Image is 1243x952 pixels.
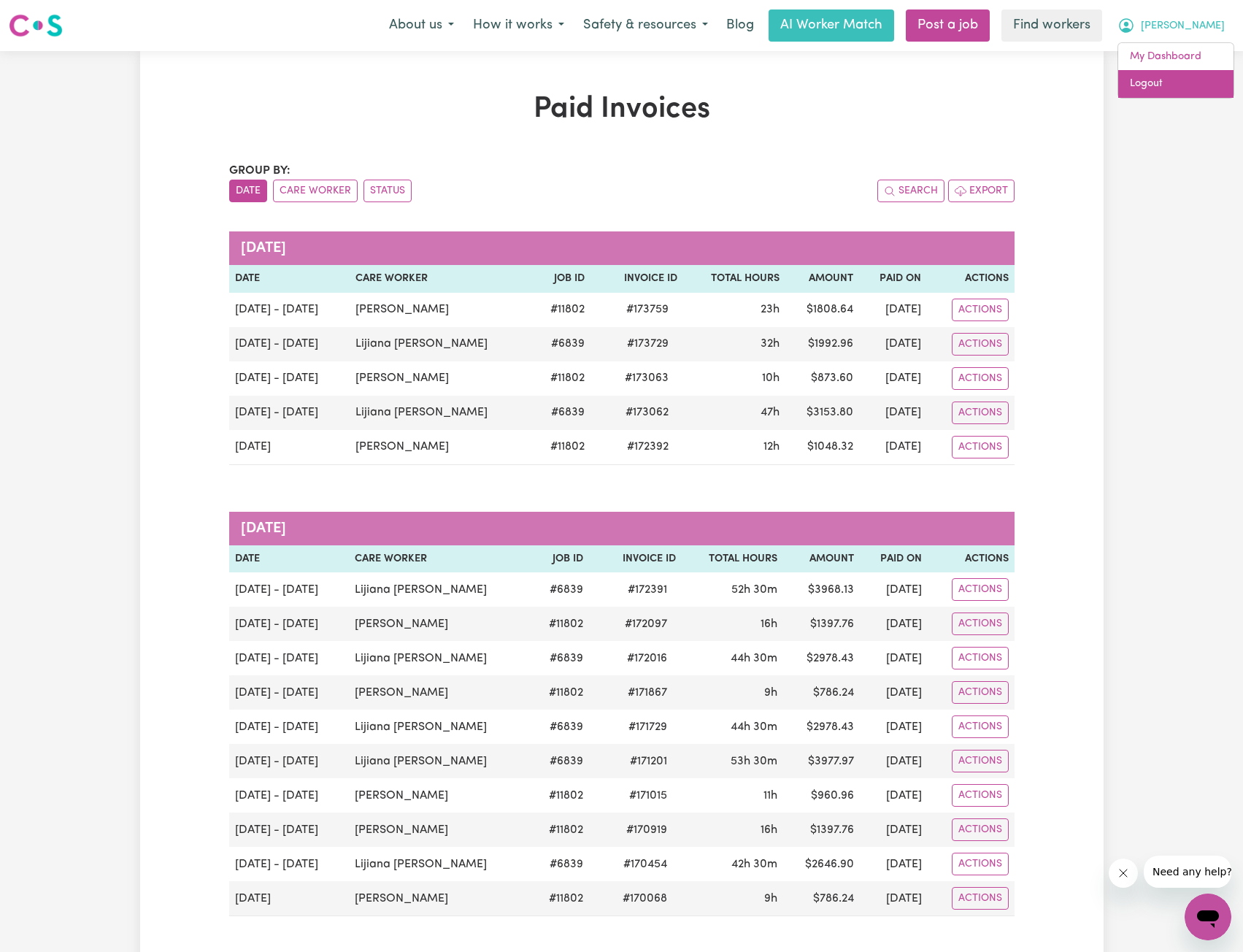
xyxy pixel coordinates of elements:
td: [DATE] - [DATE] [229,396,350,430]
td: # 6839 [531,744,589,778]
a: Careseekers logo [9,9,63,42]
button: Actions [952,681,1009,704]
th: Amount [783,545,860,573]
button: sort invoices by care worker [273,180,358,202]
span: # 173729 [618,335,677,353]
a: Find workers [1001,9,1102,42]
span: Need any help? [9,10,88,22]
td: # 11802 [531,778,589,813]
a: AI Worker Match [769,9,894,42]
td: [DATE] [860,744,927,778]
td: Lijiana [PERSON_NAME] [349,572,531,607]
td: [DATE] - [DATE] [229,641,349,675]
iframe: Button to launch messaging window [1185,894,1231,940]
td: [DATE] [859,361,927,396]
span: # 170454 [615,856,676,873]
span: # 171729 [620,718,676,736]
td: $ 873.60 [785,361,860,396]
th: Paid On [860,545,927,573]
td: $ 2978.43 [783,641,860,675]
td: [DATE] [860,607,927,641]
span: 52 hours 30 minutes [731,584,777,596]
td: [PERSON_NAME] [349,778,531,813]
a: My Dashboard [1118,43,1234,71]
td: [DATE] [860,572,927,607]
span: # 171201 [621,753,676,770]
td: [DATE] - [DATE] [229,778,349,813]
span: 16 hours [761,824,777,836]
span: # 171015 [620,787,676,805]
button: Actions [952,436,1009,458]
td: [DATE] [859,327,927,361]
td: [PERSON_NAME] [350,430,532,465]
td: # 6839 [531,710,589,744]
span: # 172392 [618,438,677,456]
button: Actions [952,367,1009,390]
td: Lijiana [PERSON_NAME] [349,710,531,744]
th: Total Hours [682,545,783,573]
td: [DATE] [860,813,927,847]
td: [PERSON_NAME] [349,607,531,641]
td: [PERSON_NAME] [349,675,531,710]
td: [DATE] [860,675,927,710]
td: $ 1397.76 [783,813,860,847]
button: Actions [952,784,1009,807]
button: sort invoices by date [229,180,267,202]
iframe: Close message [1109,859,1138,888]
caption: [DATE] [229,512,1015,545]
td: $ 1992.96 [785,327,860,361]
td: [DATE] [860,778,927,813]
span: # 173759 [617,301,677,318]
button: Actions [952,715,1009,738]
td: [DATE] - [DATE] [229,327,350,361]
span: 42 hours 30 minutes [731,859,777,870]
span: # 172391 [619,581,676,599]
td: [DATE] - [DATE] [229,813,349,847]
span: # 170068 [614,890,676,907]
a: Post a job [906,9,990,42]
button: Actions [952,613,1009,635]
td: # 6839 [531,641,589,675]
td: # 11802 [531,881,589,916]
td: [DATE] [860,710,927,744]
button: Actions [952,750,1009,772]
td: # 6839 [532,396,590,430]
td: [DATE] [859,430,927,465]
h1: Paid Invoices [229,92,1015,127]
span: # 172016 [618,650,676,667]
button: Actions [952,333,1009,356]
button: Search [877,180,944,202]
span: 10 hours [762,372,780,384]
td: [DATE] - [DATE] [229,572,349,607]
td: # 11802 [532,293,590,327]
span: 44 hours 30 minutes [731,721,777,733]
td: [DATE] - [DATE] [229,293,350,327]
span: 23 hours [761,304,780,315]
a: Blog [717,9,763,42]
button: Actions [952,578,1009,601]
td: [DATE] [229,881,349,916]
span: 11 hours [763,790,777,802]
button: Actions [952,853,1009,875]
td: [PERSON_NAME] [349,881,531,916]
td: [DATE] - [DATE] [229,361,350,396]
span: Group by: [229,165,290,177]
span: # 170919 [617,821,676,839]
td: # 11802 [531,675,589,710]
td: # 11802 [531,607,589,641]
td: $ 3977.97 [783,744,860,778]
button: Safety & resources [574,10,717,41]
button: Actions [952,818,1009,841]
th: Job ID [531,545,589,573]
td: [DATE] [229,430,350,465]
button: Actions [952,887,1009,910]
td: Lijiana [PERSON_NAME] [349,744,531,778]
caption: [DATE] [229,231,1015,265]
button: Export [948,180,1015,202]
td: # 6839 [532,327,590,361]
td: # 11802 [531,813,589,847]
span: 12 hours [763,441,780,453]
button: Actions [952,402,1009,424]
td: $ 1808.64 [785,293,860,327]
a: Logout [1118,70,1234,98]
